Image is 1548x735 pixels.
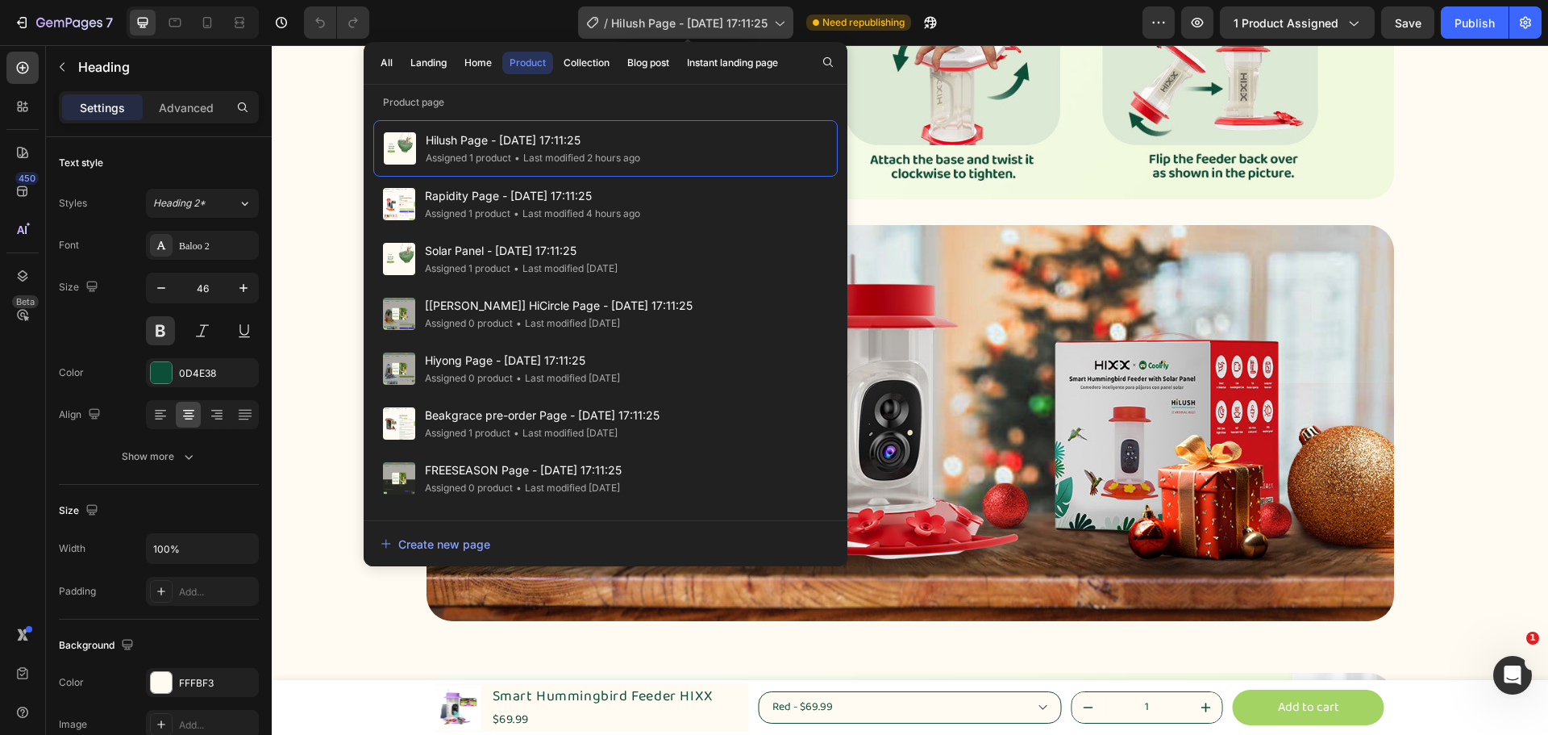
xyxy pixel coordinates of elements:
[146,189,259,218] button: Heading 2*
[12,295,39,308] div: Beta
[464,56,492,70] div: Home
[153,196,206,211] span: Heading 2*
[381,56,393,70] div: All
[611,15,768,31] span: Hilush Page - [DATE] 17:11:25
[425,206,510,222] div: Assigned 1 product
[801,647,833,678] button: decrement
[426,131,640,150] span: Hilush Page - [DATE] 17:11:25
[425,461,622,480] span: FREESEASON Page - [DATE] 17:11:25
[425,296,693,315] span: [[PERSON_NAME]] HiCircle Page - [DATE] 17:11:25
[425,241,618,261] span: Solar Panel - [DATE] 17:11:25
[425,261,510,277] div: Assigned 1 product
[78,57,252,77] p: Heading
[1395,16,1421,30] span: Save
[514,262,519,274] span: •
[410,56,447,70] div: Landing
[510,206,640,222] div: Last modified 4 hours ago
[147,534,258,563] input: Auto
[59,404,104,426] div: Align
[425,425,510,441] div: Assigned 1 product
[59,196,87,211] div: Styles
[516,317,522,329] span: •
[6,6,120,39] button: 7
[1526,632,1539,645] span: 1
[122,449,197,465] div: Show more
[59,277,102,299] div: Size
[272,45,1548,735] iframe: Design area
[1381,6,1434,39] button: Save
[179,718,255,733] div: Add...
[1441,6,1508,39] button: Publish
[425,315,513,332] div: Assigned 0 product
[179,239,255,253] div: Baloo 2
[564,56,610,70] div: Collection
[961,645,1113,681] button: Add to cart
[516,372,522,384] span: •
[59,238,79,253] div: Font
[502,52,553,74] button: Product
[59,675,84,690] div: Color
[1006,651,1067,674] div: Add to cart
[59,584,96,599] div: Padding
[381,536,490,553] div: Create new page
[514,152,520,164] span: •
[687,56,778,70] div: Instant landing page
[179,366,255,381] div: 0D4E38
[513,480,620,496] div: Last modified [DATE]
[918,647,951,678] button: increment
[403,52,454,74] button: Landing
[179,585,255,599] div: Add...
[106,13,113,32] p: 7
[1493,656,1532,695] iframe: Intercom live chat
[513,370,620,386] div: Last modified [DATE]
[425,480,513,496] div: Assigned 0 product
[59,500,102,522] div: Size
[457,52,499,74] button: Home
[556,52,617,74] button: Collection
[514,207,519,219] span: •
[1454,15,1495,31] div: Publish
[59,442,259,471] button: Show more
[80,99,125,116] p: Settings
[833,647,918,678] input: quantity
[364,94,847,111] p: Product page
[510,56,546,70] div: Product
[159,99,214,116] p: Advanced
[373,52,400,74] button: All
[59,541,85,556] div: Width
[604,15,608,31] span: /
[425,351,620,370] span: Hiyong Page - [DATE] 17:11:25
[620,52,676,74] button: Blog post
[425,186,640,206] span: Rapidity Page - [DATE] 17:11:25
[15,172,39,185] div: 450
[516,482,522,494] span: •
[514,427,519,439] span: •
[510,261,618,277] div: Last modified [DATE]
[627,56,669,70] div: Blog post
[155,180,1122,577] img: gempages_558099279634236549-02e08e21-ae74-4ed2-8b64-558087f0938b.jpg
[425,406,660,425] span: Beakgrace pre-order Page - [DATE] 17:11:25
[179,676,255,691] div: FFFBF3
[1234,15,1338,31] span: 1 product assigned
[59,635,137,657] div: Background
[822,15,905,30] span: Need republishing
[510,425,618,441] div: Last modified [DATE]
[425,370,513,386] div: Assigned 0 product
[59,156,103,170] div: Text style
[680,52,785,74] button: Instant landing page
[380,528,831,560] button: Create new page
[304,6,369,39] div: Undo/Redo
[59,365,84,380] div: Color
[59,717,87,732] div: Image
[426,150,511,166] div: Assigned 1 product
[511,150,640,166] div: Last modified 2 hours ago
[1220,6,1375,39] button: 1 product assigned
[513,315,620,332] div: Last modified [DATE]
